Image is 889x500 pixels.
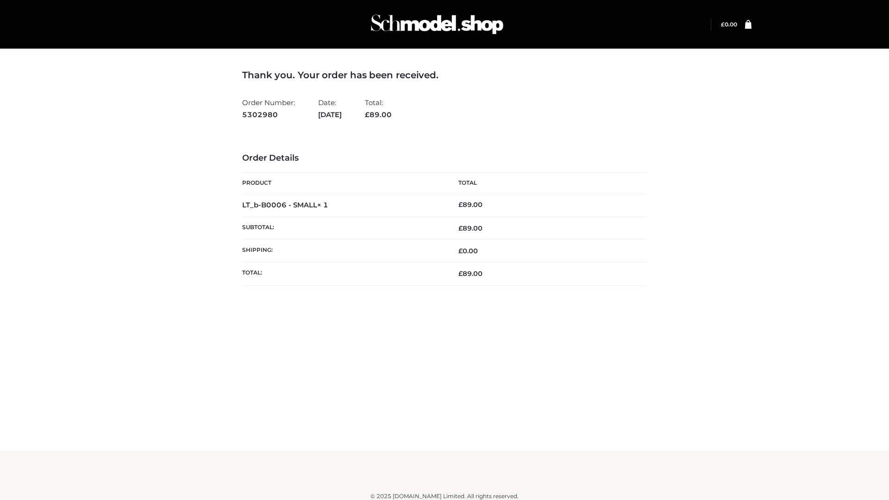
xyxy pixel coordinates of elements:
strong: × 1 [317,200,328,209]
th: Subtotal: [242,217,444,239]
bdi: 0.00 [721,21,737,28]
span: £ [458,269,463,278]
th: Shipping: [242,240,444,262]
th: Total [444,173,647,194]
span: £ [458,200,463,209]
strong: LT_b-B0006 - SMALL [242,200,328,209]
h3: Thank you. Your order has been received. [242,69,647,81]
span: 89.00 [458,224,482,232]
span: £ [458,247,463,255]
li: Date: [318,94,342,123]
h3: Order Details [242,153,647,163]
th: Total: [242,262,444,285]
th: Product [242,173,444,194]
li: Order Number: [242,94,295,123]
span: £ [458,224,463,232]
img: Schmodel Admin 964 [368,6,507,43]
strong: 5302980 [242,109,295,121]
a: £0.00 [721,21,737,28]
span: £ [721,21,725,28]
bdi: 0.00 [458,247,478,255]
span: £ [365,110,369,119]
span: 89.00 [365,110,392,119]
strong: [DATE] [318,109,342,121]
span: 89.00 [458,269,482,278]
li: Total: [365,94,392,123]
bdi: 89.00 [458,200,482,209]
